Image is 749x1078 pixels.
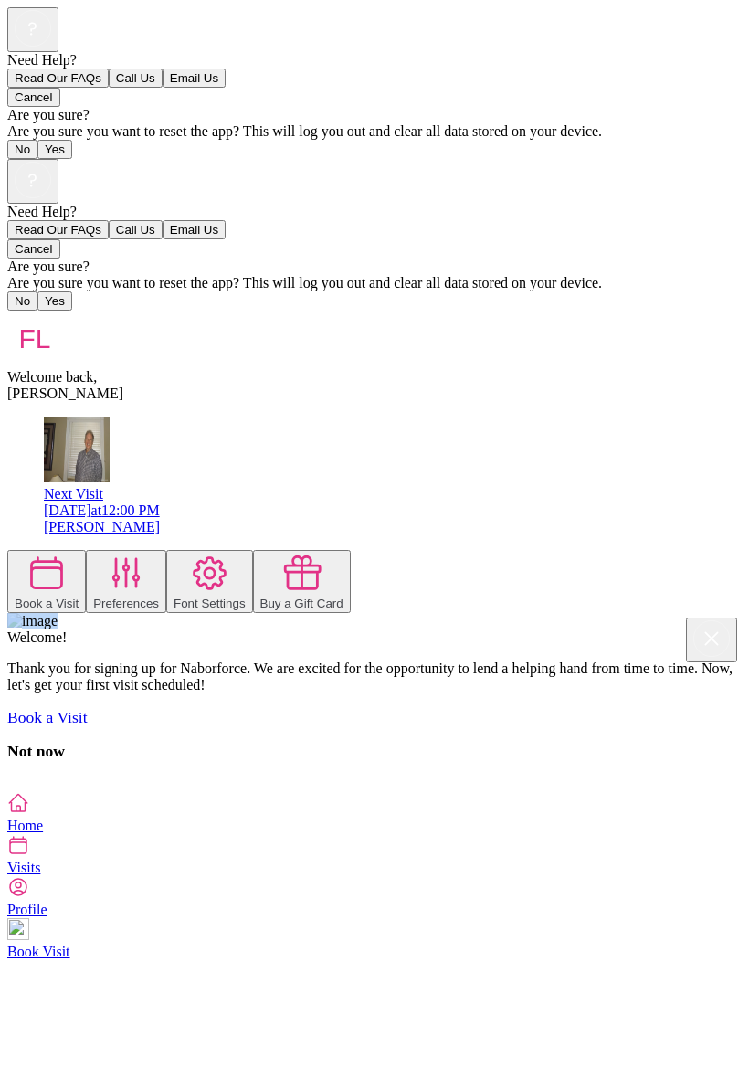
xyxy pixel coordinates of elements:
[7,88,60,107] button: Cancel
[7,220,109,239] button: Read Our FAQs
[7,944,70,959] span: Book Visit
[7,792,742,833] a: Home
[109,220,163,239] button: Call Us
[7,204,742,220] div: Need Help?
[7,876,742,917] a: Profile
[7,902,47,917] span: Profile
[163,220,226,239] button: Email Us
[44,470,110,485] a: avatar
[44,502,742,519] div: [DATE] at 12:00 PM
[7,918,742,959] a: Book Visit
[7,69,109,88] button: Read Our FAQs
[7,275,742,291] div: Are you sure you want to reset the app? This will log you out and clear all data stored on your d...
[7,311,62,365] img: avatar
[7,629,742,646] div: Welcome!
[166,550,253,613] button: Font Settings
[7,123,742,140] div: Are you sure you want to reset the app? This will log you out and clear all data stored on your d...
[109,69,163,88] button: Call Us
[93,597,159,610] div: Preferences
[7,860,40,875] span: Visits
[7,259,742,275] div: Are you sure?
[37,140,72,159] button: Yes
[163,69,226,88] button: Email Us
[7,291,37,311] button: No
[7,834,742,875] a: Visits
[7,239,60,259] button: Cancel
[174,597,246,610] div: Font Settings
[44,519,742,535] div: [PERSON_NAME]
[7,613,58,629] img: image
[7,52,742,69] div: Need Help?
[7,140,37,159] button: No
[260,597,343,610] div: Buy a Gift Card
[7,550,86,613] button: Book a Visit
[44,470,742,535] a: avatarNext Visit[DATE]at12:00 PM[PERSON_NAME]
[7,661,742,693] p: Thank you for signing up for Naborforce. We are excited for the opportunity to lend a helping han...
[86,550,166,613] button: Preferences
[44,486,742,502] div: Next Visit
[7,742,65,760] a: Not now
[15,597,79,610] div: Book a Visit
[37,291,72,311] button: Yes
[7,818,43,833] span: Home
[7,708,88,726] a: Book a Visit
[253,550,351,613] button: Buy a Gift Card
[7,386,742,402] div: [PERSON_NAME]
[7,369,742,386] div: Welcome back,
[44,417,110,482] img: avatar
[7,107,742,123] div: Are you sure?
